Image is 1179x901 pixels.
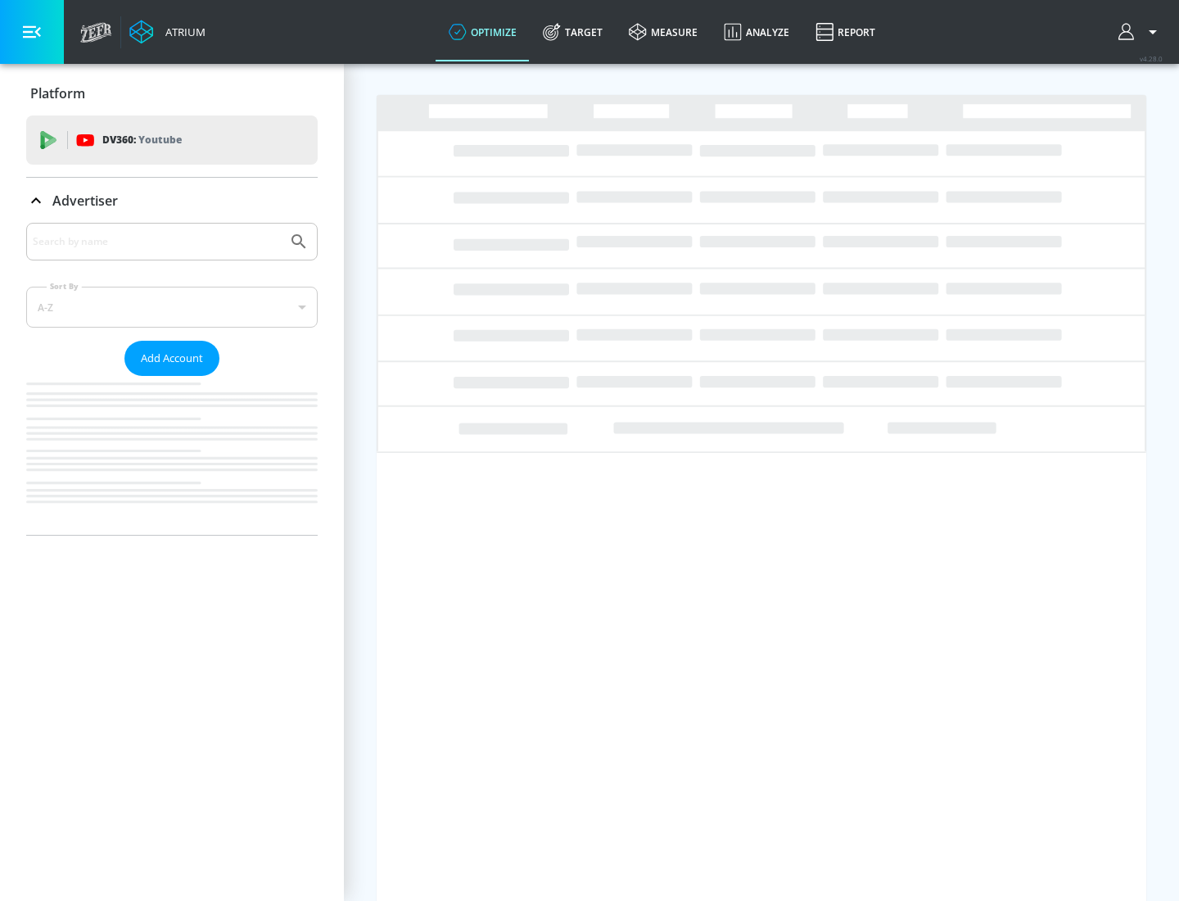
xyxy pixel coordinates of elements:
button: Add Account [124,341,219,376]
span: v 4.28.0 [1140,54,1163,63]
div: DV360: Youtube [26,115,318,165]
a: measure [616,2,711,61]
a: Atrium [129,20,206,44]
p: Platform [30,84,85,102]
input: Search by name [33,231,281,252]
div: Atrium [159,25,206,39]
div: Platform [26,70,318,116]
a: optimize [436,2,530,61]
div: Advertiser [26,223,318,535]
nav: list of Advertiser [26,376,318,535]
p: Advertiser [52,192,118,210]
a: Report [802,2,888,61]
div: Advertiser [26,178,318,224]
a: Analyze [711,2,802,61]
a: Target [530,2,616,61]
p: Youtube [138,131,182,148]
div: A-Z [26,287,318,328]
span: Add Account [141,349,203,368]
label: Sort By [47,281,82,292]
p: DV360: [102,131,182,149]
